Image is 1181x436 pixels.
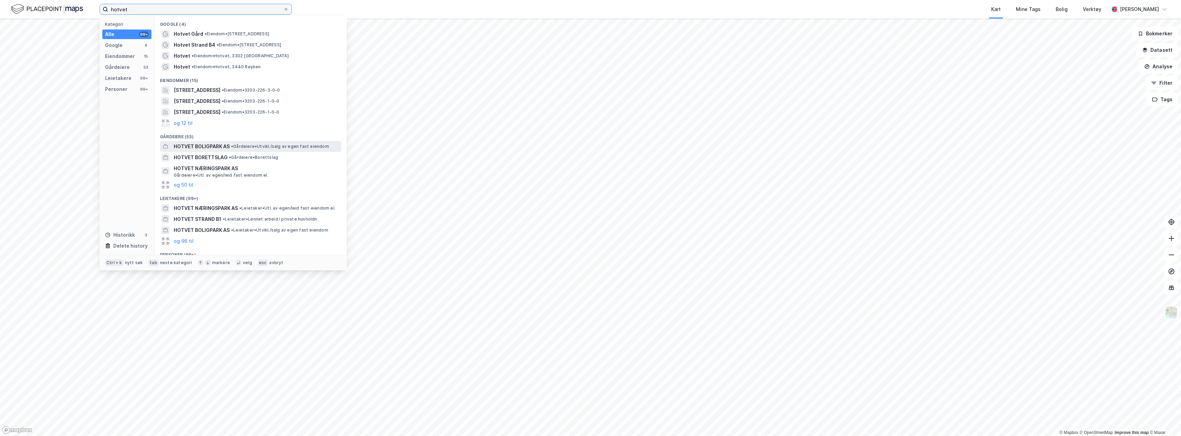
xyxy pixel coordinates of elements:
div: Leietakere [105,74,131,82]
div: velg [243,260,252,266]
div: Verktøy [1083,5,1101,13]
div: Gårdeiere (53) [154,129,347,141]
span: HOTVET BOLIGPARK AS [174,226,230,234]
div: Personer (99+) [154,247,347,259]
div: esc [257,259,268,266]
span: • [222,87,224,93]
span: • [192,64,194,69]
span: Hotvet Strand B4 [174,41,215,49]
div: 99+ [139,75,149,81]
div: neste kategori [160,260,192,266]
div: Kategori [105,22,151,27]
div: Google [105,41,123,49]
div: Historikk [105,231,135,239]
div: 3 [143,232,149,238]
span: HOTVET NÆRINGSPARK AS [174,204,238,212]
div: Eiendommer [105,52,135,60]
div: 53 [143,64,149,70]
div: Google (4) [154,16,347,28]
div: Kart [991,5,1001,13]
button: Tags [1146,93,1178,106]
span: [STREET_ADDRESS] [174,86,220,94]
span: Leietaker • Utvikl./salg av egen fast eiendom [231,227,328,233]
span: • [217,42,219,47]
span: • [192,53,194,58]
img: Z [1165,306,1178,319]
span: Eiendom • [STREET_ADDRESS] [205,31,269,37]
button: Bokmerker [1132,27,1178,40]
span: • [239,205,241,211]
span: • [229,155,231,160]
span: Leietaker • Utl. av egen/leid fast eiendom el. [239,205,335,211]
span: [STREET_ADDRESS] [174,97,220,105]
div: 99+ [139,86,149,92]
div: markere [212,260,230,266]
div: Leietakere (99+) [154,190,347,203]
a: Mapbox homepage [2,426,32,434]
button: Datasett [1136,43,1178,57]
span: Gårdeiere • Utl. av egen/leid fast eiendom el. [174,173,268,178]
span: Gårdeiere • Borettslag [229,155,278,160]
span: • [205,31,207,36]
button: Filter [1145,76,1178,90]
input: Søk på adresse, matrikkel, gårdeiere, leietakere eller personer [108,4,283,14]
span: HOTVET BOLIGPARK AS [174,142,230,151]
div: [PERSON_NAME] [1120,5,1159,13]
span: • [222,109,224,115]
div: 4 [143,43,149,48]
span: HOTVET NÆRINGSPARK AS [174,164,339,173]
div: 99+ [139,32,149,37]
div: Ctrl + k [105,259,124,266]
a: Mapbox [1059,430,1078,435]
button: Analyse [1138,60,1178,73]
span: • [231,227,233,233]
span: Hotvet [174,63,190,71]
span: Hotvet Gård [174,30,203,38]
button: og 50 til [174,181,193,189]
div: Mine Tags [1016,5,1041,13]
div: tab [148,259,159,266]
span: Eiendom • Hotvet, 3440 Røyken [192,64,261,70]
div: Delete history [113,242,148,250]
a: Improve this map [1115,430,1149,435]
div: Gårdeiere [105,63,130,71]
span: Gårdeiere • Utvikl./salg av egen fast eiendom [231,144,329,149]
div: Personer [105,85,127,93]
span: Hotvet [174,52,190,60]
a: OpenStreetMap [1080,430,1113,435]
span: Leietaker • Lønnet arbeid i private husholdn. [223,216,318,222]
span: • [223,216,225,222]
div: Alle [105,30,114,38]
span: • [231,144,233,149]
div: avbryt [269,260,283,266]
span: HOTVET BORETTSLAG [174,153,228,162]
span: Eiendom • 3203-226-1-0-0 [222,98,279,104]
div: 15 [143,54,149,59]
iframe: Chat Widget [1147,403,1181,436]
span: • [222,98,224,104]
div: Eiendommer (15) [154,72,347,85]
div: Bolig [1056,5,1068,13]
button: og 96 til [174,237,194,245]
button: og 12 til [174,119,193,127]
span: [STREET_ADDRESS] [174,108,220,116]
span: Eiendom • 3203-226-3-0-0 [222,87,280,93]
div: nytt søk [125,260,143,266]
div: Kontrollprogram for chat [1147,403,1181,436]
span: Eiendom • Hotvet, 3302 [GEOGRAPHIC_DATA] [192,53,289,59]
span: HOTVET STRAND B1 [174,215,221,223]
span: Eiendom • 3203-226-1-0-0 [222,109,279,115]
span: Eiendom • [STREET_ADDRESS] [217,42,281,48]
img: logo.f888ab2527a4732fd821a326f86c7f29.svg [11,3,83,15]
